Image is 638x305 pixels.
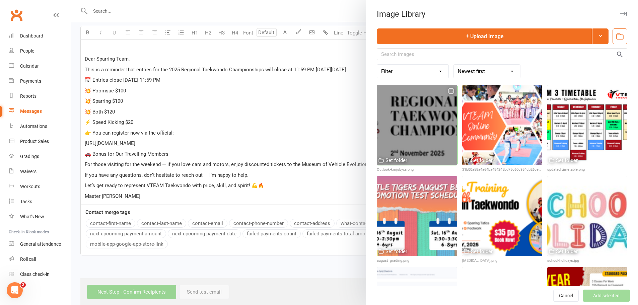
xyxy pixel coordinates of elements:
div: Product Sales [20,139,49,144]
a: General attendance kiosk mode [9,237,71,252]
div: Set folder [471,247,493,255]
a: Reports [9,89,71,104]
div: [MEDICAL_DATA].png [462,258,542,264]
div: Set folder [556,156,578,164]
a: Payments [9,74,71,89]
div: Set folder [471,156,493,164]
div: Set folder [385,156,407,164]
div: People [20,48,34,54]
a: Gradings [9,149,71,164]
a: Waivers [9,164,71,179]
button: Cancel [553,290,579,302]
a: Tasks [9,194,71,209]
div: august_grading.png [377,258,457,264]
div: updated timetable.png [547,167,627,173]
iframe: Intercom live chat [7,282,23,298]
a: Class kiosk mode [9,267,71,282]
div: Tasks [20,199,32,204]
img: cross-training.png [462,176,542,256]
div: General attendance [20,241,61,247]
div: Messages [20,108,42,114]
a: What's New [9,209,71,224]
a: Dashboard [9,28,71,44]
div: school-holidays.jpg [547,258,627,264]
div: Set folder [556,247,578,255]
button: Upload Image [377,28,592,44]
input: Search images [377,48,627,60]
a: Workouts [9,179,71,194]
div: Automations [20,124,47,129]
div: Waivers [20,169,37,174]
a: Calendar [9,59,71,74]
a: Product Sales [9,134,71,149]
div: Calendar [20,63,39,69]
div: Outlook-kmjsbyxa.png [377,167,457,173]
a: Automations [9,119,71,134]
div: What's New [20,214,44,219]
div: Image Library [366,9,638,19]
div: Class check-in [20,272,50,277]
a: Clubworx [8,7,25,23]
a: People [9,44,71,59]
div: Payments [20,78,41,84]
a: Roll call [9,252,71,267]
img: school-holidays.jpg [547,176,627,256]
div: Gradings [20,154,39,159]
div: Set folder [385,247,407,255]
img: august_grading.png [377,176,457,256]
div: Reports [20,93,37,99]
div: 31b00a58a4a64ba484245bd75c60c954cb26ce673a8f44c1911b1e369db71f71.png [462,167,542,173]
span: 2 [20,282,26,288]
div: Dashboard [20,33,43,39]
a: Messages [9,104,71,119]
div: Workouts [20,184,40,189]
img: updated timetable.png [547,85,627,165]
img: 31b00a58a4a64ba484245bd75c60c954cb26ce673a8f44c1911b1e369db71f71.png [462,85,542,165]
div: Roll call [20,256,36,262]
